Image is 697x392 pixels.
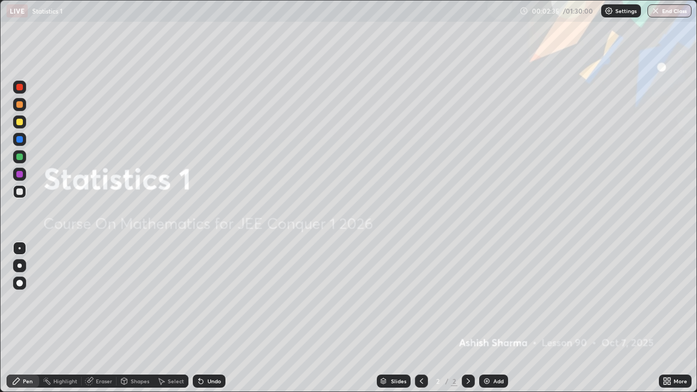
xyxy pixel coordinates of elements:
div: 2 [432,378,443,384]
div: Highlight [53,378,77,384]
div: Pen [23,378,33,384]
p: LIVE [10,7,25,15]
img: end-class-cross [651,7,660,15]
div: Shapes [131,378,149,384]
div: 2 [451,376,457,386]
p: Settings [615,8,637,14]
div: Select [168,378,184,384]
div: Eraser [96,378,112,384]
img: class-settings-icons [604,7,613,15]
p: Statistics 1 [32,7,63,15]
div: Add [493,378,504,384]
button: End Class [647,4,692,17]
div: More [674,378,687,384]
div: Undo [207,378,221,384]
img: add-slide-button [482,377,491,385]
div: / [445,378,449,384]
div: Slides [391,378,406,384]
